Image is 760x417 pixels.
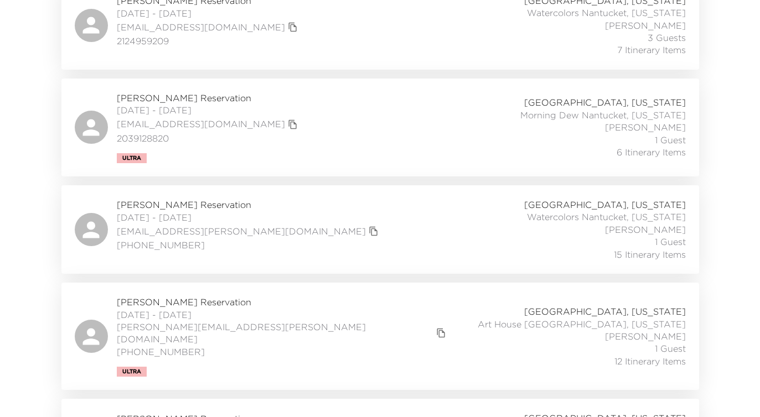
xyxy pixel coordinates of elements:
span: 1 Guest [655,236,686,248]
span: Art House [GEOGRAPHIC_DATA], [US_STATE] [478,318,686,330]
span: Watercolors Nantucket, [US_STATE] [527,7,686,19]
span: 2124959209 [117,35,301,47]
span: Watercolors Nantucket, [US_STATE] [527,211,686,223]
span: 6 Itinerary Items [617,146,686,158]
span: [DATE] - [DATE] [117,104,301,116]
span: 12 Itinerary Items [614,355,686,367]
span: 15 Itinerary Items [614,248,686,260]
span: Morning Dew Nantucket, [US_STATE] [520,109,686,121]
span: [PERSON_NAME] Reservation [117,199,381,211]
button: copy primary member email [366,223,381,239]
span: [GEOGRAPHIC_DATA], [US_STATE] [524,96,686,108]
span: Ultra [122,368,141,375]
span: [GEOGRAPHIC_DATA], [US_STATE] [524,199,686,211]
a: [PERSON_NAME][EMAIL_ADDRESS][PERSON_NAME][DOMAIN_NAME] [117,321,434,346]
span: [DATE] - [DATE] [117,309,449,321]
a: [EMAIL_ADDRESS][PERSON_NAME][DOMAIN_NAME] [117,225,366,237]
span: 7 Itinerary Items [617,44,686,56]
a: [PERSON_NAME] Reservation[DATE] - [DATE][EMAIL_ADDRESS][DOMAIN_NAME]copy primary member email2039... [61,79,699,176]
span: Ultra [122,155,141,161]
span: [PERSON_NAME] [605,330,686,342]
span: 3 Guests [648,32,686,44]
a: [PERSON_NAME] Reservation[DATE] - [DATE][PERSON_NAME][EMAIL_ADDRESS][PERSON_NAME][DOMAIN_NAME]cop... [61,283,699,390]
button: copy primary member email [285,117,301,132]
span: 1 Guest [655,134,686,146]
span: [PERSON_NAME] [605,121,686,133]
button: copy primary member email [285,19,301,35]
span: [DATE] - [DATE] [117,211,381,223]
span: [PERSON_NAME] Reservation [117,92,301,104]
button: copy primary member email [433,325,449,341]
a: [EMAIL_ADDRESS][DOMAIN_NAME] [117,118,285,130]
span: 1 Guest [655,342,686,355]
span: [PERSON_NAME] Reservation [117,296,449,308]
a: [EMAIL_ADDRESS][DOMAIN_NAME] [117,21,285,33]
span: [PERSON_NAME] [605,223,686,236]
span: [PHONE_NUMBER] [117,346,449,358]
a: [PERSON_NAME] Reservation[DATE] - [DATE][EMAIL_ADDRESS][PERSON_NAME][DOMAIN_NAME]copy primary mem... [61,185,699,274]
span: [DATE] - [DATE] [117,7,301,19]
span: [PHONE_NUMBER] [117,239,381,251]
span: 2039128820 [117,132,301,144]
span: [GEOGRAPHIC_DATA], [US_STATE] [524,305,686,317]
span: [PERSON_NAME] [605,19,686,32]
